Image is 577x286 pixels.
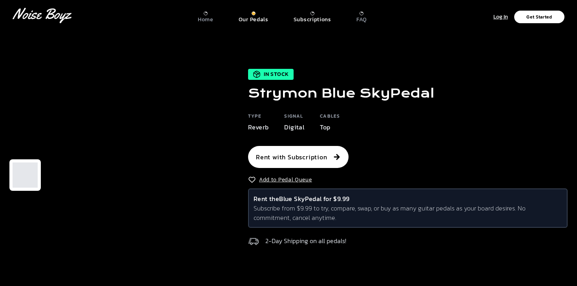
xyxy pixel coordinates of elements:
[514,11,564,23] button: Get Started
[320,122,340,132] p: Top
[248,176,312,184] button: Add to Pedal Queue
[248,146,349,168] button: Rent with Subscription
[248,122,268,132] p: Reverb
[254,203,562,222] p: Subscribe from $9.99 to try, compare, swap, or buy as many guitar pedals as your board desires. N...
[198,8,214,23] a: Home
[356,16,367,23] p: FAQ
[13,162,38,188] img: Thumbnail Strymon Blue Sky
[320,113,340,122] h6: Cables
[265,236,346,246] p: 2-Day Shipping on all pedals!
[248,69,294,80] div: In Stock
[254,194,562,203] h6: Rent the Blue Sky Pedal for $9.99
[284,122,304,132] p: Digital
[248,113,268,122] h6: Type
[198,16,214,23] p: Home
[294,8,331,23] a: Subscriptions
[284,113,304,122] h6: Signal
[526,15,552,19] p: Get Started
[248,86,434,100] h1: Strymon Blue Sky Pedal
[294,16,331,23] p: Subscriptions
[356,8,367,23] a: FAQ
[493,13,508,22] p: Log In
[239,8,268,23] a: Our Pedals
[239,16,268,23] p: Our Pedals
